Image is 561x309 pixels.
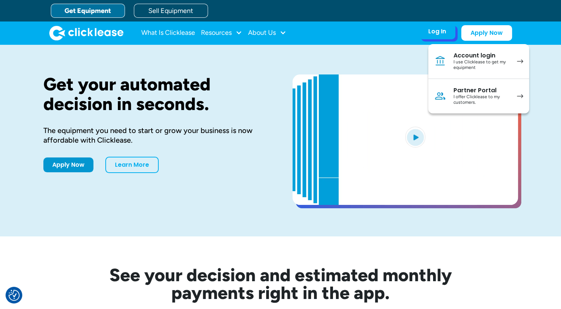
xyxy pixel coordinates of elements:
a: Learn More [105,157,159,173]
nav: Log In [428,44,529,113]
div: The equipment you need to start or grow your business is now affordable with Clicklease. [43,126,269,145]
img: Bank icon [434,55,446,67]
a: Partner PortalI offer Clicklease to my customers. [428,79,529,113]
div: Partner Portal [453,87,509,94]
a: Apply Now [461,25,512,41]
img: arrow [517,59,523,63]
a: Account loginI use Clicklease to get my equipment [428,44,529,79]
a: Apply Now [43,157,93,172]
a: Sell Equipment [134,4,208,18]
div: I offer Clicklease to my customers. [453,94,509,106]
h1: Get your automated decision in seconds. [43,74,269,114]
h2: See your decision and estimated monthly payments right in the app. [73,266,488,302]
div: Resources [201,26,242,40]
a: home [49,26,123,40]
div: I use Clicklease to get my equipment [453,59,509,71]
div: About Us [248,26,286,40]
div: Account login [453,52,509,59]
img: Blue play button logo on a light blue circular background [405,127,425,147]
img: Clicklease logo [49,26,123,40]
button: Consent Preferences [9,290,20,301]
div: Log In [428,28,446,35]
a: open lightbox [293,74,518,205]
img: Person icon [434,90,446,102]
a: Get Equipment [51,4,125,18]
img: Revisit consent button [9,290,20,301]
a: What Is Clicklease [141,26,195,40]
img: arrow [517,94,523,98]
